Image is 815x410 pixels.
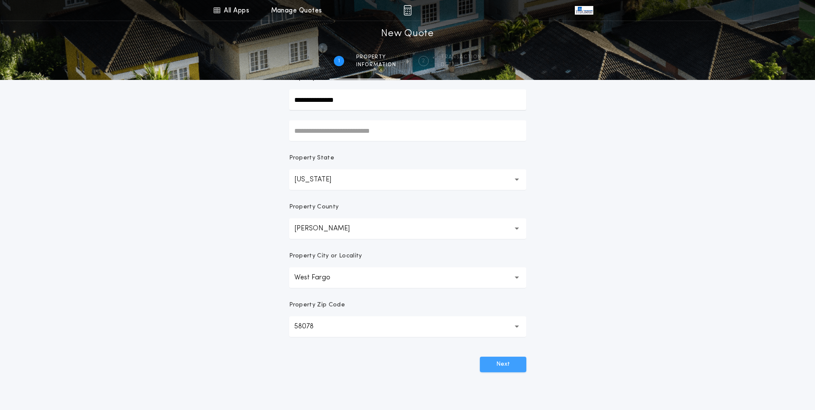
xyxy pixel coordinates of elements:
h2: 1 [338,58,340,64]
button: Next [480,357,526,372]
button: West Fargo [289,267,526,288]
p: Property County [289,203,339,211]
p: [PERSON_NAME] [294,223,363,234]
img: vs-icon [575,6,593,15]
p: 58078 [294,321,327,332]
p: Property Zip Code [289,301,345,309]
button: 58078 [289,316,526,337]
span: details [441,61,482,68]
p: West Fargo [294,272,344,283]
p: [US_STATE] [294,174,345,185]
p: Property City or Locality [289,252,362,260]
button: [PERSON_NAME] [289,218,526,239]
h1: New Quote [381,27,433,41]
span: Property [356,54,396,61]
p: Property State [289,154,334,162]
img: img [403,5,412,15]
h2: 2 [422,58,425,64]
span: Transaction [441,54,482,61]
button: [US_STATE] [289,169,526,190]
span: information [356,61,396,68]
